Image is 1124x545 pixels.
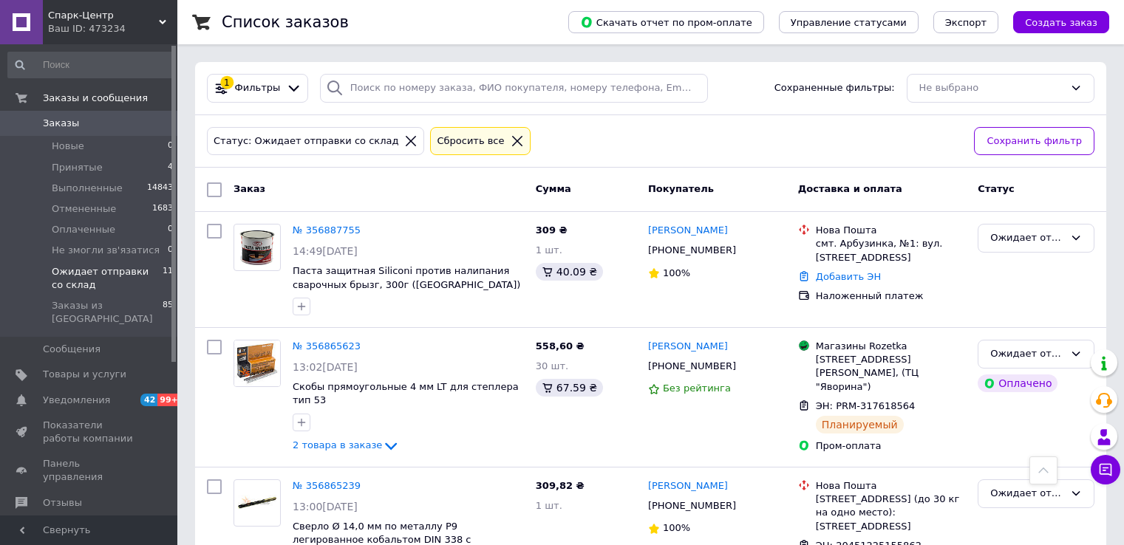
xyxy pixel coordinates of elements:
[663,383,731,394] span: Без рейтинга
[293,381,519,406] a: Скобы прямоугольные 4 мм LT для степлера тип 53
[536,480,585,491] span: 309,82 ₴
[568,11,764,33] button: Скачать отчет по пром-оплате
[234,340,280,386] img: Фото товару
[648,340,728,354] a: [PERSON_NAME]
[293,224,361,236] a: № 356887755
[52,299,163,326] span: Заказы из [GEOGRAPHIC_DATA]
[663,267,690,278] span: 100%
[234,479,281,527] a: Фото товару
[536,224,568,236] span: 309 ₴
[816,416,904,433] div: Планируемый
[990,230,1064,246] div: Ожидает отправки со склад
[974,127,1094,156] button: Сохранить фильтр
[648,479,728,493] a: [PERSON_NAME]
[978,374,1057,392] div: Оплачено
[163,299,173,326] span: 85
[648,360,736,371] span: [PHONE_NUMBER]
[919,80,1064,96] div: Не выбрано
[43,457,137,484] span: Панель управления
[816,237,966,264] div: смт. Арбузинка, №1: вул. [STREET_ADDRESS]
[1013,11,1109,33] button: Создать заказ
[52,202,116,216] span: Отмененные
[211,134,401,149] div: Статус: Ожидает отправки со склад
[536,360,568,371] span: 30 шт.
[293,501,358,513] span: 13:00[DATE]
[152,202,173,216] span: 1683
[293,265,520,290] a: Паста защитная Siliconi против налипания сварочных брызг, 300г ([GEOGRAPHIC_DATA])
[536,340,585,352] span: 558,60 ₴
[648,244,736,256] span: [PHONE_NUMBER]
[168,223,173,236] span: 0
[234,224,281,271] a: Фото товару
[536,263,603,281] div: 40.09 ₴
[774,81,895,95] span: Сохраненные фильтры:
[978,183,1015,194] span: Статус
[52,265,163,292] span: Ожидает отправки со склад
[43,117,79,130] span: Заказы
[52,161,103,174] span: Принятые
[168,161,173,174] span: 4
[293,361,358,373] span: 13:02[DATE]
[52,223,115,236] span: Оплаченные
[798,183,902,194] span: Доставка и оплата
[648,500,736,511] span: [PHONE_NUMBER]
[816,271,881,282] a: Добавить ЭН
[235,81,281,95] span: Фильтры
[52,182,123,195] span: Выполненные
[293,480,361,491] a: № 356865239
[234,495,280,512] img: Фото товару
[945,17,987,28] span: Экспорт
[147,182,173,195] span: 14843
[990,346,1064,362] div: Ожидает отправки со склад
[816,400,916,411] span: ЭН: PRM-317618564
[48,22,177,35] div: Ваш ID: 473234
[7,52,174,78] input: Поиск
[293,340,361,352] a: № 356865623
[43,368,126,381] span: Товары и услуги
[536,500,562,511] span: 1 шт.
[43,496,82,510] span: Отзывы
[43,394,110,407] span: Уведомления
[52,140,84,153] span: Новые
[293,439,400,450] a: 2 товара в заказе
[1091,455,1120,484] button: Чат с покупателем
[791,17,907,28] span: Управление статусами
[816,479,966,493] div: Нова Пошта
[580,16,752,29] span: Скачать отчет по пром-оплате
[234,340,281,387] a: Фото товару
[933,11,998,33] button: Экспорт
[320,74,708,103] input: Поиск по номеру заказа, ФИО покупателя, номеру телефона, Email, номеру накладной
[816,439,966,453] div: Пром-оплата
[234,224,280,270] img: Фото товару
[990,486,1064,501] div: Ожидает отправки со склад
[1025,17,1097,28] span: Создать заказ
[816,493,966,533] div: [STREET_ADDRESS] (до 30 кг на одно место): [STREET_ADDRESS]
[140,394,157,406] span: 42
[816,340,966,353] div: Магазины Rozetka
[48,9,159,22] span: Спарк-Центр
[816,224,966,237] div: Нова Пошта
[648,183,714,194] span: Покупатель
[234,183,265,194] span: Заказ
[157,394,182,406] span: 99+
[434,134,507,149] div: Сбросить все
[168,140,173,153] span: 0
[536,379,603,397] div: 67.59 ₴
[293,245,358,257] span: 14:49[DATE]
[220,76,234,89] div: 1
[816,289,966,303] div: Наложенный платеж
[663,522,690,533] span: 100%
[536,183,571,194] span: Сумма
[168,244,173,257] span: 0
[998,16,1109,27] a: Создать заказ
[43,419,137,445] span: Показатели работы компании
[43,343,101,356] span: Сообщения
[222,13,349,31] h1: Список заказов
[536,244,562,256] span: 1 шт.
[987,134,1082,149] span: Сохранить фильтр
[816,353,966,394] div: [STREET_ADDRESS][PERSON_NAME], (ТЦ "Яворина")
[43,92,148,105] span: Заказы и сообщения
[163,265,173,292] span: 11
